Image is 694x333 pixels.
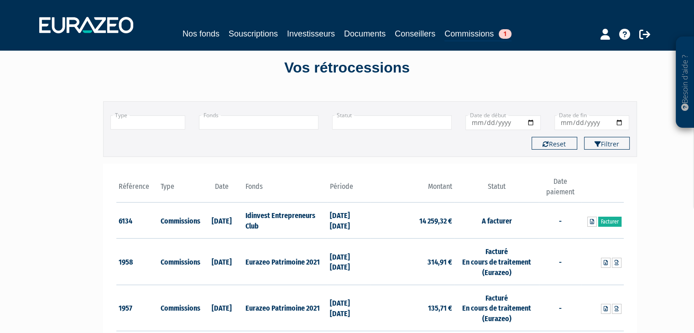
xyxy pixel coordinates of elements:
td: 1958 [116,239,159,285]
img: 1732889491-logotype_eurazeo_blanc_rvb.png [39,17,133,33]
a: Souscriptions [229,27,278,40]
a: Investisseurs [287,27,335,40]
a: Documents [344,27,386,40]
a: Nos fonds [183,27,219,40]
a: Commissions1 [444,27,511,42]
td: Commissions [158,203,201,239]
td: 135,71 € [370,285,454,331]
td: 314,91 € [370,239,454,285]
p: Besoin d'aide ? [680,42,690,124]
div: Vos rétrocessions [87,57,607,78]
td: - [539,203,581,239]
th: Fonds [243,177,327,203]
th: Type [158,177,201,203]
td: [DATE] [DATE] [328,203,370,239]
th: Référence [116,177,159,203]
td: Commissions [158,239,201,285]
button: Reset [532,137,577,150]
span: 1 [499,29,511,39]
th: Période [328,177,370,203]
a: Conseillers [395,27,435,40]
td: Eurazeo Patrimoine 2021 [243,239,327,285]
td: Eurazeo Patrimoine 2021 [243,285,327,331]
td: Facturé En cours de traitement (Eurazeo) [454,239,539,285]
td: [DATE] [201,285,243,331]
td: 6134 [116,203,159,239]
td: - [539,285,581,331]
th: Statut [454,177,539,203]
th: Montant [370,177,454,203]
td: Idinvest Entrepreneurs Club [243,203,327,239]
button: Filtrer [584,137,630,150]
td: - [539,239,581,285]
td: 14 259,32 € [370,203,454,239]
td: A facturer [454,203,539,239]
td: [DATE] [DATE] [328,239,370,285]
td: Facturé En cours de traitement (Eurazeo) [454,285,539,331]
th: Date paiement [539,177,581,203]
td: [DATE] [201,203,243,239]
td: [DATE] [DATE] [328,285,370,331]
td: [DATE] [201,239,243,285]
a: Facturer [598,217,621,227]
td: Commissions [158,285,201,331]
td: 1957 [116,285,159,331]
th: Date [201,177,243,203]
